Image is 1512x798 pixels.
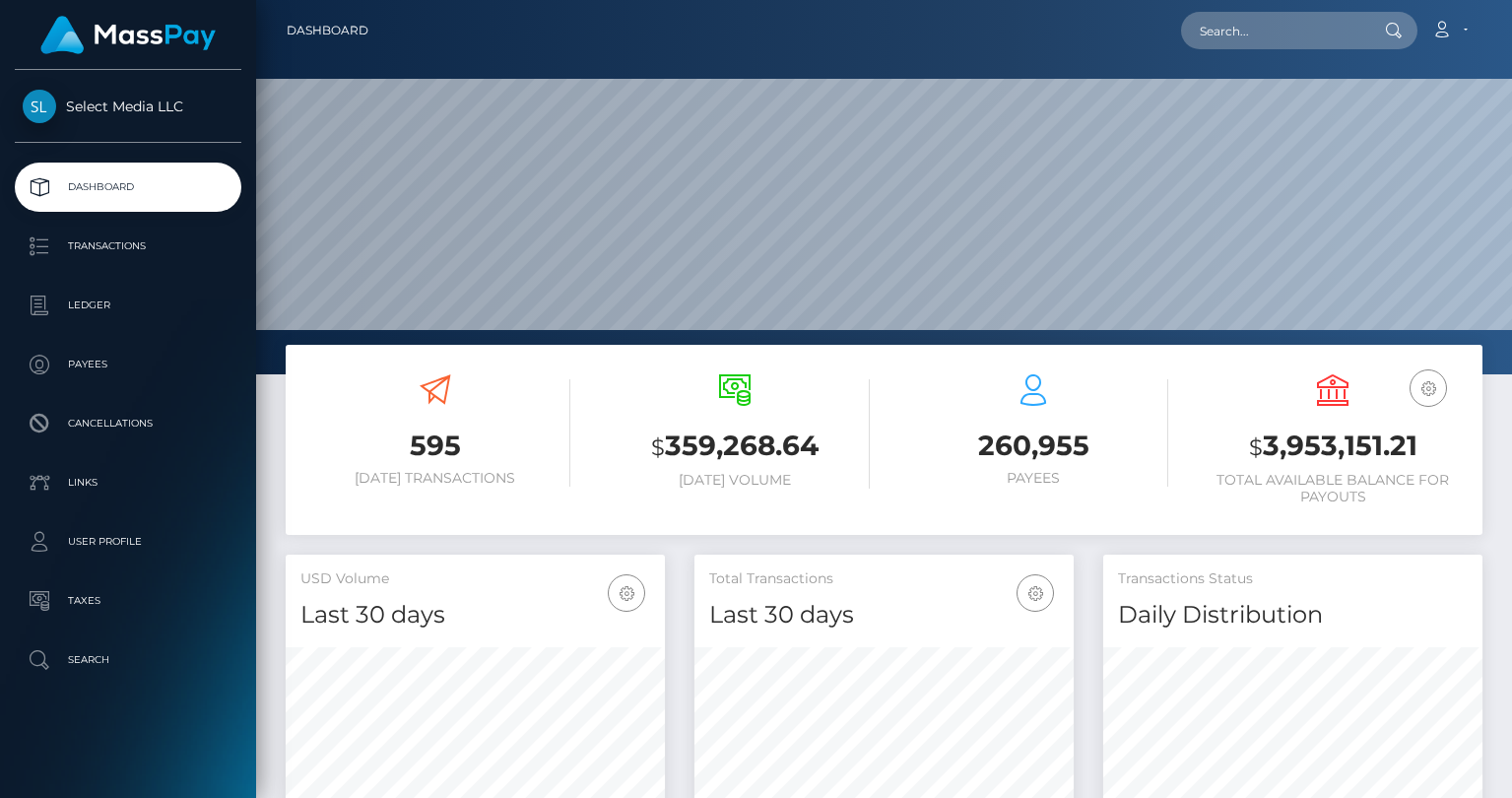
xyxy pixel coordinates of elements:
[600,472,870,489] h6: [DATE] Volume
[899,470,1169,487] h6: Payees
[15,340,241,389] a: Payees
[1249,433,1263,461] small: $
[15,281,241,330] a: Ledger
[23,350,233,379] p: Payees
[23,645,233,675] p: Search
[23,586,233,616] p: Taxes
[899,427,1169,465] h3: 260,955
[23,90,56,123] img: Select Media LLC
[709,569,1059,589] h5: Total Transactions
[1181,12,1366,49] input: Search...
[600,427,870,467] h3: 359,268.64
[23,232,233,261] p: Transactions
[300,470,570,487] h6: [DATE] Transactions
[15,517,241,566] a: User Profile
[15,222,241,271] a: Transactions
[23,409,233,438] p: Cancellations
[15,163,241,212] a: Dashboard
[651,433,665,461] small: $
[40,16,216,54] img: MassPay Logo
[15,458,241,507] a: Links
[1198,472,1468,505] h6: Total Available Balance for Payouts
[287,10,368,51] a: Dashboard
[15,399,241,448] a: Cancellations
[1198,427,1468,467] h3: 3,953,151.21
[300,598,650,632] h4: Last 30 days
[23,291,233,320] p: Ledger
[1118,598,1468,632] h4: Daily Distribution
[709,598,1059,632] h4: Last 30 days
[15,576,241,626] a: Taxes
[300,569,650,589] h5: USD Volume
[15,635,241,685] a: Search
[15,98,241,115] span: Select Media LLC
[300,427,570,465] h3: 595
[1118,569,1468,589] h5: Transactions Status
[23,172,233,202] p: Dashboard
[23,527,233,557] p: User Profile
[23,468,233,498] p: Links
